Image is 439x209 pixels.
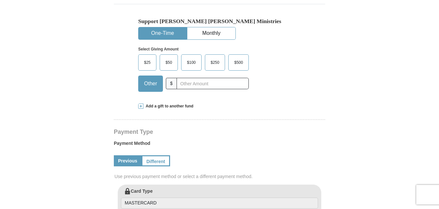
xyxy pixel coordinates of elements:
[114,155,141,166] a: Previous
[177,78,249,89] input: Other Amount
[231,58,246,67] span: $500
[138,47,179,51] strong: Select Giving Amount
[166,78,177,89] span: $
[121,188,318,209] label: Card Type
[139,27,187,39] button: One-Time
[114,140,325,150] label: Payment Method
[138,18,301,25] h5: Support [PERSON_NAME] [PERSON_NAME] Ministries
[162,58,175,67] span: $50
[121,198,318,209] input: Card Type
[141,79,160,89] span: Other
[141,155,170,166] a: Different
[143,104,193,109] span: Add a gift to another fund
[184,58,199,67] span: $100
[114,173,326,180] span: Use previous payment method or select a different payment method.
[114,129,325,134] h4: Payment Type
[141,58,154,67] span: $25
[187,27,235,39] button: Monthly
[207,58,223,67] span: $250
